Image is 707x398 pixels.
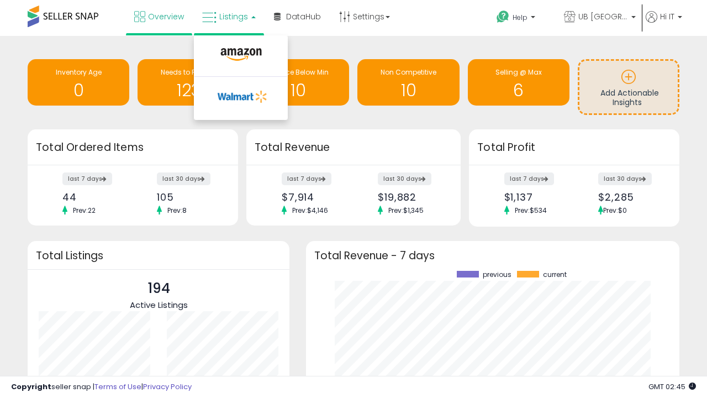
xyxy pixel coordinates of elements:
strong: Copyright [11,381,51,392]
h3: Total Profit [477,140,671,155]
div: $2,285 [598,191,660,203]
span: Prev: $534 [509,206,552,215]
label: last 30 days [378,172,431,185]
span: Inventory Age [56,67,102,77]
h1: 0 [33,81,124,99]
a: Help [488,2,554,36]
span: Add Actionable Insights [600,87,659,108]
div: $1,137 [504,191,566,203]
span: Active Listings [130,299,188,311]
span: Prev: $4,146 [287,206,334,215]
div: 105 [157,191,219,203]
label: last 30 days [157,172,210,185]
span: BB Price Below Min [268,67,329,77]
span: 2025-10-11 02:45 GMT [648,381,696,392]
label: last 7 days [504,172,554,185]
span: Selling @ Max [495,67,542,77]
span: Hi IT [660,11,674,22]
div: $7,914 [282,191,345,203]
div: $19,882 [378,191,441,203]
h3: Total Revenue - 7 days [314,252,671,260]
a: Hi IT [646,11,682,36]
a: Selling @ Max 6 [468,59,569,106]
span: Help [513,13,527,22]
span: Prev: 22 [67,206,101,215]
a: Add Actionable Insights [579,61,678,113]
label: last 7 days [62,172,112,185]
a: Inventory Age 0 [28,59,129,106]
label: last 7 days [282,172,331,185]
h3: Total Listings [36,252,281,260]
span: Listings [219,11,248,22]
span: DataHub [286,11,321,22]
span: Non Competitive [381,67,436,77]
a: Needs to Reprice 123 [138,59,239,106]
span: Prev: $0 [603,206,627,215]
a: BB Price Below Min 10 [247,59,349,106]
span: current [543,271,567,279]
span: Overview [148,11,184,22]
label: last 30 days [598,172,652,185]
h1: 123 [143,81,234,99]
span: Needs to Reprice [161,67,217,77]
span: previous [483,271,511,279]
h3: Total Revenue [255,140,452,155]
div: 44 [62,191,124,203]
p: 194 [130,278,188,299]
span: Prev: $1,345 [383,206,429,215]
a: Terms of Use [94,381,141,392]
h1: 10 [363,81,453,99]
span: Prev: 8 [162,206,192,215]
i: Get Help [496,10,510,24]
a: Non Competitive 10 [357,59,459,106]
a: Privacy Policy [143,381,192,392]
div: seller snap | | [11,382,192,392]
h3: Total Ordered Items [36,140,230,155]
h1: 10 [253,81,344,99]
h1: 6 [473,81,564,99]
span: UB [GEOGRAPHIC_DATA] [578,11,628,22]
